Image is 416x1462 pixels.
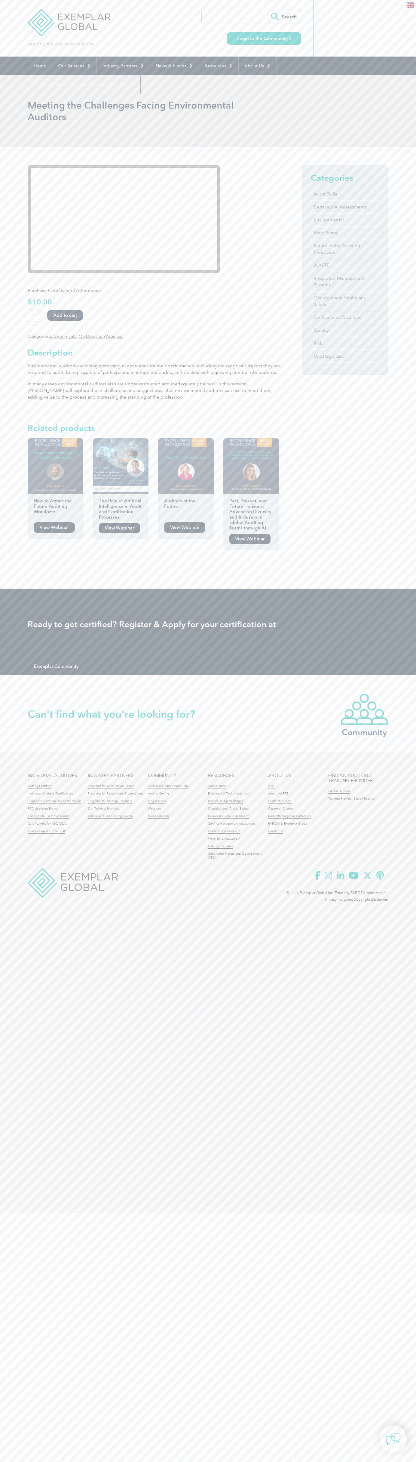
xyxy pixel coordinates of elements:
[311,188,379,200] a: Audit Skills
[158,438,214,494] img: auditors of the future
[229,534,271,544] a: View Webinar
[28,799,81,803] a: Engineers & Technicians Certifications
[50,334,78,339] a: Environmental
[47,310,83,321] button: Add to cart
[227,32,301,45] a: Login to the Community
[28,348,280,357] h2: Description
[28,773,77,778] a: INDIVIDUAL AUDITORS
[28,784,51,788] a: Getting Certified
[325,897,347,902] a: Privacy Policy
[28,438,83,494] img: auditing workforce
[311,337,379,350] a: Risk
[28,822,67,826] a: Certifications for ASQ CQAs
[268,799,292,803] a: Leadership Team
[328,773,388,783] a: FIND AN AUDITOR / TRAINING PROVIDER
[268,773,291,778] a: ABOUT US
[208,784,226,788] a: Auditor Jobs
[148,773,176,778] a: COMMUNITY
[208,822,255,826] a: Conflict Management Assessment
[93,438,148,520] a: The Role of Artificial Intelligence in Audit and Certification Processes
[88,773,133,778] a: INDUSTRY PARTNERS
[28,57,52,75] a: Home
[268,9,301,24] input: Search
[311,227,379,239] a: Food Safety
[208,792,249,796] a: Engineers & Technicians Jobs
[268,822,307,826] a: RABQSA is Exemplar Global
[93,498,148,520] h2: The Role of Artificial Intelligence in Audit and Certification Processes
[28,709,208,719] h2: Can't find what you're looking for?
[28,814,69,819] a: Transition to Exemplar Global
[208,837,240,841] a: Work Style Assessment
[328,789,350,794] a: Find an Auditor
[28,165,220,273] iframe: YouTube video player
[28,661,84,672] a: Exemplar Community
[311,324,379,337] a: Quality
[328,797,375,801] a: Training Provider Search Register
[288,37,291,40] img: open_square.png
[148,799,166,803] a: Blog & News
[28,298,32,306] span: $
[28,75,140,94] a: Find Certified Professional / Training Provider
[208,829,240,834] a: Leadership Assessment
[28,362,280,376] p: Environmental auditors are facing increasing expectations for their performance—including the ran...
[28,287,280,294] p: Purchase Certificate of Attendance
[148,807,161,811] a: Webinars
[88,784,134,788] a: Programs for Certification Bodies
[28,99,258,123] h1: Meeting the Challenges Facing Environmental Auditors
[268,807,293,811] a: Customer Charter
[311,350,379,362] a: Uncategorized
[148,784,188,788] a: Exemplar Global Community
[158,438,214,519] a: Auditors of the Future
[311,173,379,183] h2: Categories
[88,799,132,803] a: Programs for Training Providers
[158,498,214,519] h2: Auditors of the Future
[88,792,143,796] a: Programs for Recognized Organizations
[208,773,234,778] a: RESOURCES
[34,522,75,533] a: View Webinar
[311,272,379,291] a: Integrated Management Systems
[199,57,238,75] a: Resources
[28,829,65,834] a: Your Exemplar Global ROI
[88,814,133,819] a: Take a Certified Training Course
[239,57,276,75] a: About Us
[223,498,279,531] h2: Past, Present, and Future Horizons: Advancing Diversity and Inclusion in Global Auditing Teams th...
[79,334,122,339] a: On-Demand Webinars
[208,799,243,803] a: Individual Digital Badges
[325,896,388,903] p: and
[268,829,283,834] a: Contact Us
[150,57,199,75] a: News & Events
[88,807,120,811] a: Our Training Providers
[311,201,379,213] a: Behavioural Assessments
[340,693,388,726] img: icon-community.webp
[208,814,249,819] a: Exemplar Global Assessments
[99,523,140,533] a: View Webinar
[28,381,280,400] p: In many cases environmental auditors also are under-resourced and inadequately trained. In this s...
[340,693,388,736] a: Community
[28,310,43,322] input: Product quantity
[223,438,279,531] a: Past, Present, and Future Horizons: Advancing Diversity and Inclusion in Global Auditing Teams th...
[28,298,52,306] bdi: 10.00
[28,41,93,47] p: Leading the way to excellence
[52,57,96,75] a: Our Services
[28,334,122,339] span: Categories: ,
[286,890,388,896] p: © 2025 Exemplar Global Inc (Formerly RABQSA International).
[268,784,274,788] a: FAQ
[28,619,388,629] h2: Ready to get certified? Register & Apply for your certification at
[311,214,379,226] a: Environmental
[28,498,83,519] h2: How to Attract the Future Auditing Workforce
[28,423,280,433] h2: Related products
[353,897,388,902] a: Copyright Disclaimer
[208,807,249,811] a: Organizational Digital Badges
[386,1432,401,1447] img: contact-chat.png
[311,311,379,324] a: On-Demand Webinars
[268,792,288,796] a: About iNARTE
[340,729,388,736] h3: Community
[268,814,311,819] a: Understanding Our Customers
[311,259,379,272] a: iNARTE
[148,814,169,819] a: Event Calendar
[28,438,83,519] a: How to Attract the Future Auditing Workforce
[93,438,148,494] img: INTACT
[208,844,233,849] a: Liability Insurance
[148,792,169,796] a: Auditor Online
[164,522,205,533] a: View Webinar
